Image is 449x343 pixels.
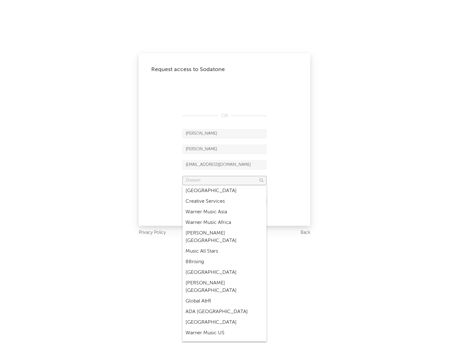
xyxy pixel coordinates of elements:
[182,296,267,307] div: Global A&R
[182,176,267,185] input: Division
[182,307,267,317] div: ADA [GEOGRAPHIC_DATA]
[182,160,267,170] input: Email
[182,328,267,338] div: Warner Music US
[182,112,267,120] div: OR
[182,186,267,196] div: [GEOGRAPHIC_DATA]
[301,229,310,237] a: Back
[182,217,267,228] div: Warner Music Africa
[182,145,267,154] input: Last Name
[182,246,267,257] div: Music All Stars
[182,317,267,328] div: [GEOGRAPHIC_DATA]
[182,129,267,138] input: First Name
[182,257,267,267] div: 88rising
[182,267,267,278] div: [GEOGRAPHIC_DATA]
[182,228,267,246] div: [PERSON_NAME] [GEOGRAPHIC_DATA]
[182,278,267,296] div: [PERSON_NAME] [GEOGRAPHIC_DATA]
[182,196,267,207] div: Creative Services
[139,229,166,237] a: Privacy Policy
[182,207,267,217] div: Warner Music Asia
[151,66,298,73] div: Request access to Sodatone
